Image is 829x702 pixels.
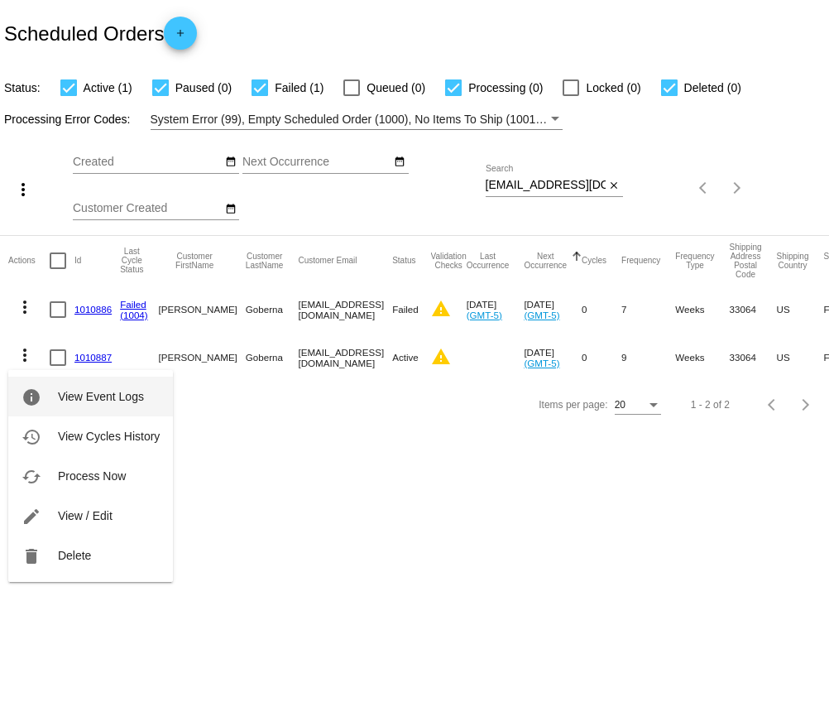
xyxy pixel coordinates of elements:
[22,427,41,447] mat-icon: history
[58,469,126,483] span: Process Now
[22,467,41,487] mat-icon: cached
[58,549,91,562] span: Delete
[58,390,144,403] span: View Event Logs
[22,387,41,407] mat-icon: info
[22,507,41,526] mat-icon: edit
[22,546,41,566] mat-icon: delete
[58,430,160,443] span: View Cycles History
[58,509,113,522] span: View / Edit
